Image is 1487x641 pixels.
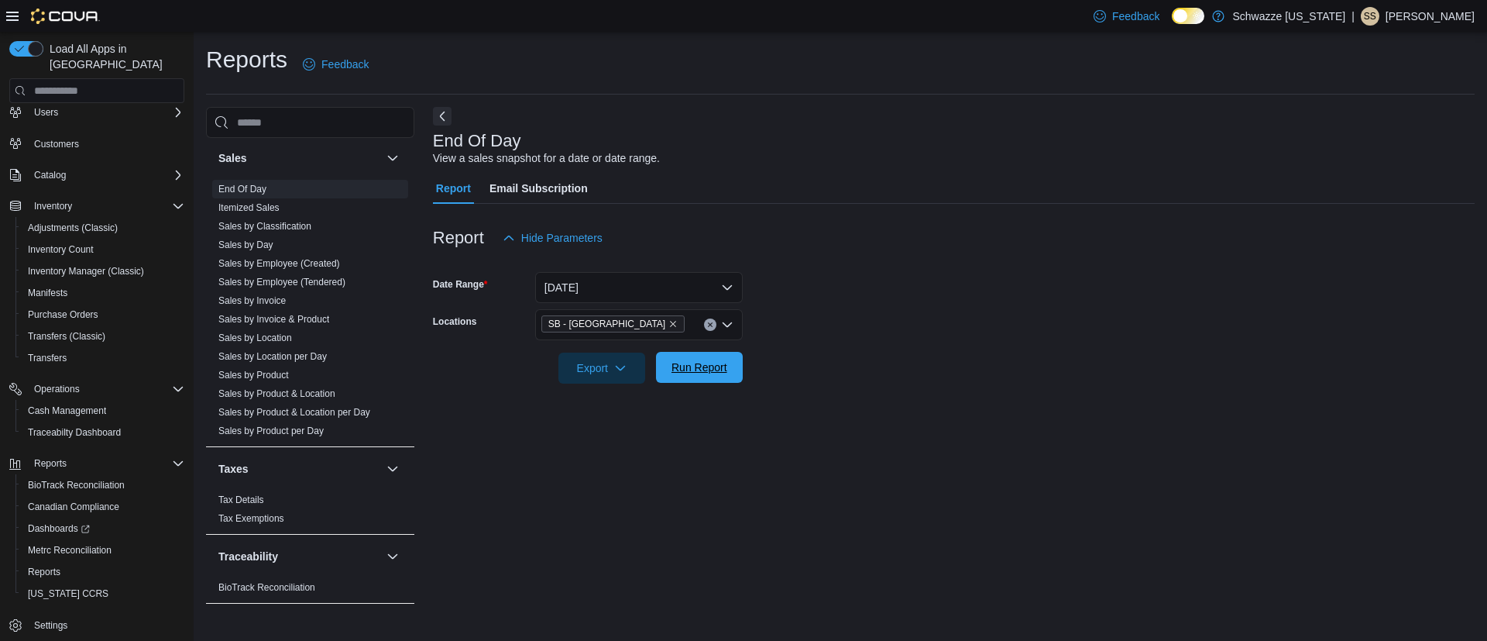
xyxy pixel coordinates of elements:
[15,583,191,605] button: [US_STATE] CCRS
[22,584,115,603] a: [US_STATE] CCRS
[28,479,125,491] span: BioTrack Reconciliation
[28,588,108,600] span: [US_STATE] CCRS
[218,350,327,363] span: Sales by Location per Day
[433,107,452,126] button: Next
[15,282,191,304] button: Manifests
[206,491,414,534] div: Taxes
[34,200,72,212] span: Inventory
[43,41,184,72] span: Load All Apps in [GEOGRAPHIC_DATA]
[15,518,191,539] a: Dashboards
[22,498,125,516] a: Canadian Compliance
[15,496,191,518] button: Canadian Compliance
[218,388,335,399] a: Sales by Product & Location
[28,405,106,417] span: Cash Management
[1172,24,1173,25] span: Dark Mode
[668,319,678,329] button: Remove SB - Highlands from selection in this group
[28,287,67,299] span: Manifests
[22,423,127,442] a: Traceabilty Dashboard
[321,57,369,72] span: Feedback
[34,383,80,395] span: Operations
[28,615,184,635] span: Settings
[218,461,249,477] h3: Taxes
[218,150,247,166] h3: Sales
[28,330,105,343] span: Transfers (Classic)
[22,240,100,259] a: Inventory Count
[383,149,402,167] button: Sales
[1112,9,1159,24] span: Feedback
[297,49,375,80] a: Feedback
[433,278,488,291] label: Date Range
[22,327,184,346] span: Transfers (Classic)
[34,169,66,181] span: Catalog
[218,239,273,251] span: Sales by Day
[1386,7,1475,26] p: [PERSON_NAME]
[28,103,64,122] button: Users
[22,284,74,302] a: Manifests
[3,102,191,123] button: Users
[433,229,484,247] h3: Report
[218,388,335,400] span: Sales by Product & Location
[28,380,184,398] span: Operations
[218,461,380,477] button: Taxes
[15,304,191,326] button: Purchase Orders
[218,549,380,564] button: Traceability
[28,501,119,513] span: Canadian Compliance
[28,166,72,184] button: Catalog
[218,202,280,213] a: Itemized Sales
[22,349,73,367] a: Transfers
[22,423,184,442] span: Traceabilty Dashboard
[218,277,345,288] a: Sales by Employee (Tendered)
[22,584,184,603] span: Washington CCRS
[383,460,402,478] button: Taxes
[28,197,78,215] button: Inventory
[206,180,414,446] div: Sales
[15,260,191,282] button: Inventory Manager (Classic)
[218,258,340,269] a: Sales by Employee (Created)
[383,547,402,566] button: Traceability
[22,498,184,516] span: Canadian Compliance
[15,400,191,422] button: Cash Management
[218,295,286,307] span: Sales by Invoice
[218,314,329,325] a: Sales by Invoice & Product
[22,305,184,324] span: Purchase Orders
[218,369,289,381] span: Sales by Product
[31,9,100,24] img: Cova
[218,257,340,270] span: Sales by Employee (Created)
[22,349,184,367] span: Transfers
[22,563,67,581] a: Reports
[218,512,284,525] span: Tax Exemptions
[22,401,112,420] a: Cash Management
[28,222,118,234] span: Adjustments (Classic)
[218,582,315,593] a: BioTrack Reconciliation
[1087,1,1166,32] a: Feedback
[28,380,86,398] button: Operations
[218,313,329,326] span: Sales by Invoice & Product
[3,195,191,217] button: Inventory
[218,240,273,250] a: Sales by Day
[218,202,280,214] span: Itemized Sales
[22,519,184,538] span: Dashboards
[704,319,716,331] button: Clear input
[433,132,521,150] h3: End Of Day
[22,284,184,302] span: Manifests
[548,316,665,332] span: SB - [GEOGRAPHIC_DATA]
[15,239,191,260] button: Inventory Count
[671,360,727,375] span: Run Report
[22,327,112,346] a: Transfers (Classic)
[3,164,191,186] button: Catalog
[1232,7,1345,26] p: Schwazze [US_STATE]
[22,541,184,560] span: Metrc Reconciliation
[3,614,191,636] button: Settings
[1361,7,1379,26] div: Shoshana Saffran
[218,150,380,166] button: Sales
[218,370,289,381] a: Sales by Product
[218,183,266,195] span: End Of Day
[15,422,191,443] button: Traceabilty Dashboard
[28,308,98,321] span: Purchase Orders
[218,494,264,506] span: Tax Details
[22,262,150,281] a: Inventory Manager (Classic)
[15,561,191,583] button: Reports
[218,513,284,524] a: Tax Exemptions
[218,549,278,564] h3: Traceability
[28,135,85,153] a: Customers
